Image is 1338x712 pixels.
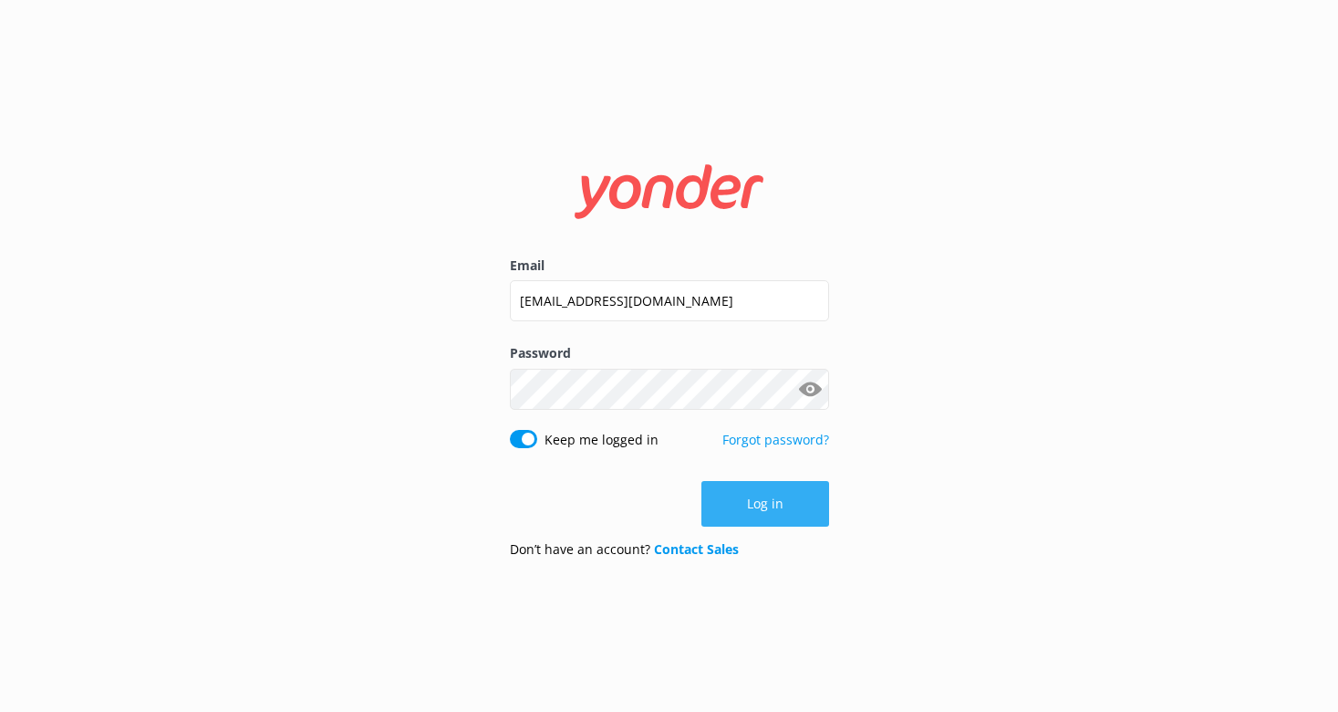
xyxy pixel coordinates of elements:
p: Don’t have an account? [510,539,739,560]
button: Show password [793,371,829,407]
a: Contact Sales [654,540,739,558]
label: Password [510,343,829,363]
a: Forgot password? [722,431,829,448]
label: Email [510,256,829,276]
input: user@emailaddress.com [510,280,829,321]
label: Keep me logged in [545,430,659,450]
button: Log in [701,481,829,527]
